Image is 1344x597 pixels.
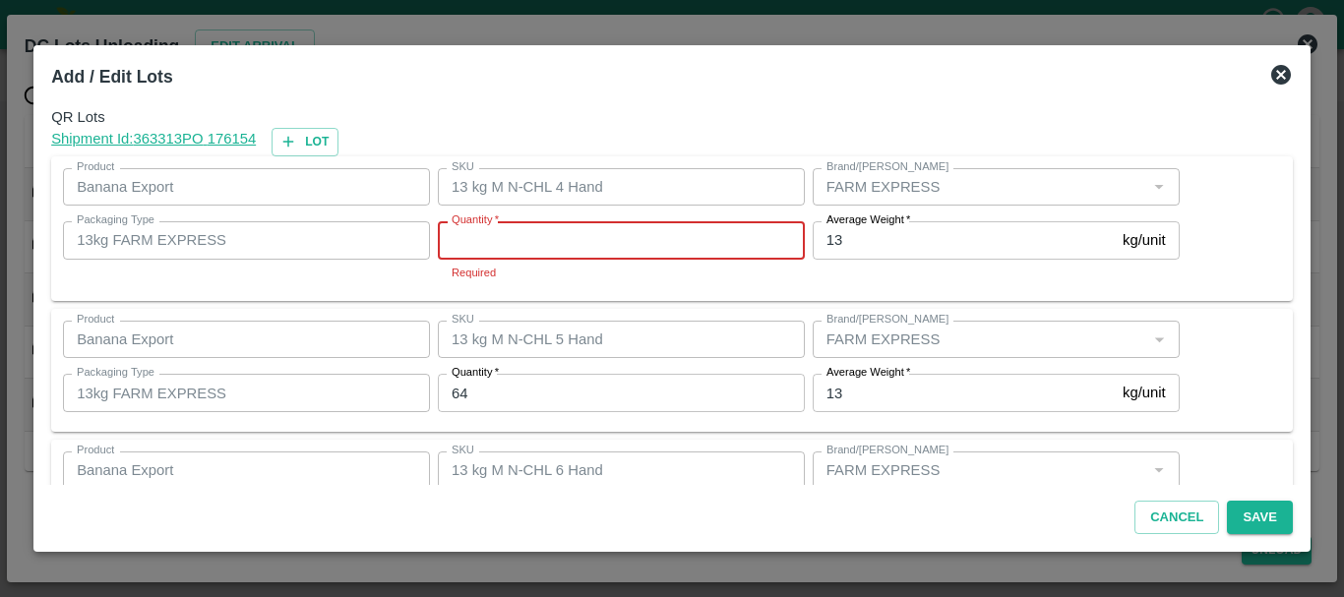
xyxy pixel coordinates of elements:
label: Brand/[PERSON_NAME] [826,159,948,175]
p: kg/unit [1123,382,1166,403]
button: Cancel [1134,501,1219,535]
p: kg/unit [1123,229,1166,251]
label: Quantity [452,212,499,228]
input: Create Brand/Marka [819,174,1141,200]
a: Shipment Id:363313PO 176154 [51,128,256,156]
label: Product [77,159,114,175]
label: SKU [452,443,474,458]
button: Save [1227,501,1292,535]
p: Required [452,264,791,281]
label: Packaging Type [77,365,154,381]
label: Average Weight [826,365,910,381]
label: SKU [452,159,474,175]
input: Create Brand/Marka [819,457,1141,483]
label: Product [77,443,114,458]
input: Create Brand/Marka [819,327,1141,352]
b: Add / Edit Lots [51,67,172,87]
span: QR Lots [51,106,1293,128]
label: Brand/[PERSON_NAME] [826,443,948,458]
label: Average Weight [826,212,910,228]
button: Lot [272,128,338,156]
label: Brand/[PERSON_NAME] [826,312,948,328]
label: Packaging Type [77,212,154,228]
label: Product [77,312,114,328]
label: Quantity [452,365,499,381]
label: SKU [452,312,474,328]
